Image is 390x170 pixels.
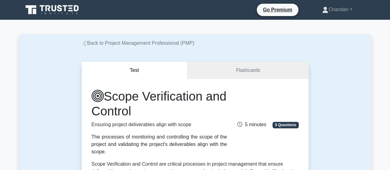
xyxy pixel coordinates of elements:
[92,121,227,128] p: Ensuring project deliverables align with scope
[92,133,227,155] div: The processes of monitoring and controlling the scope of the project and validating the project's...
[273,122,298,128] span: 5 Questions
[259,6,296,14] a: Go Premium
[92,89,227,118] h1: Scope Verification and Control
[82,62,188,79] button: Test
[187,62,308,79] a: Flashcards
[82,40,195,46] a: Back to Project Management Professional (PMP)
[307,3,367,16] a: Chandan
[237,122,266,127] span: 5 minutes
